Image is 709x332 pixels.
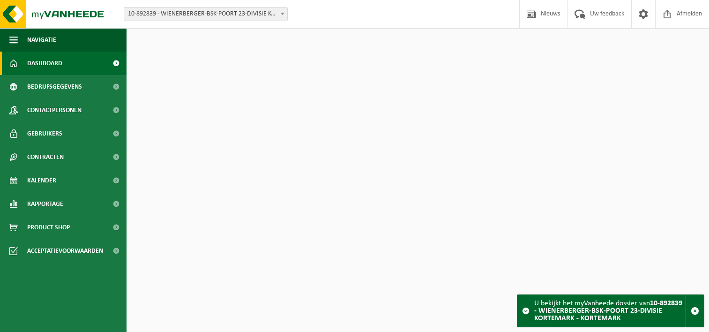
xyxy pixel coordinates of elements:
[27,216,70,239] span: Product Shop
[27,122,62,145] span: Gebruikers
[27,145,64,169] span: Contracten
[124,7,288,21] span: 10-892839 - WIENERBERGER-BSK-POORT 23-DIVISIE KORTEMARK - KORTEMARK
[27,192,63,216] span: Rapportage
[27,169,56,192] span: Kalender
[534,300,682,322] strong: 10-892839 - WIENERBERGER-BSK-POORT 23-DIVISIE KORTEMARK - KORTEMARK
[124,8,287,21] span: 10-892839 - WIENERBERGER-BSK-POORT 23-DIVISIE KORTEMARK - KORTEMARK
[27,52,62,75] span: Dashboard
[27,98,82,122] span: Contactpersonen
[534,295,686,327] div: U bekijkt het myVanheede dossier van
[27,239,103,263] span: Acceptatievoorwaarden
[27,28,56,52] span: Navigatie
[27,75,82,98] span: Bedrijfsgegevens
